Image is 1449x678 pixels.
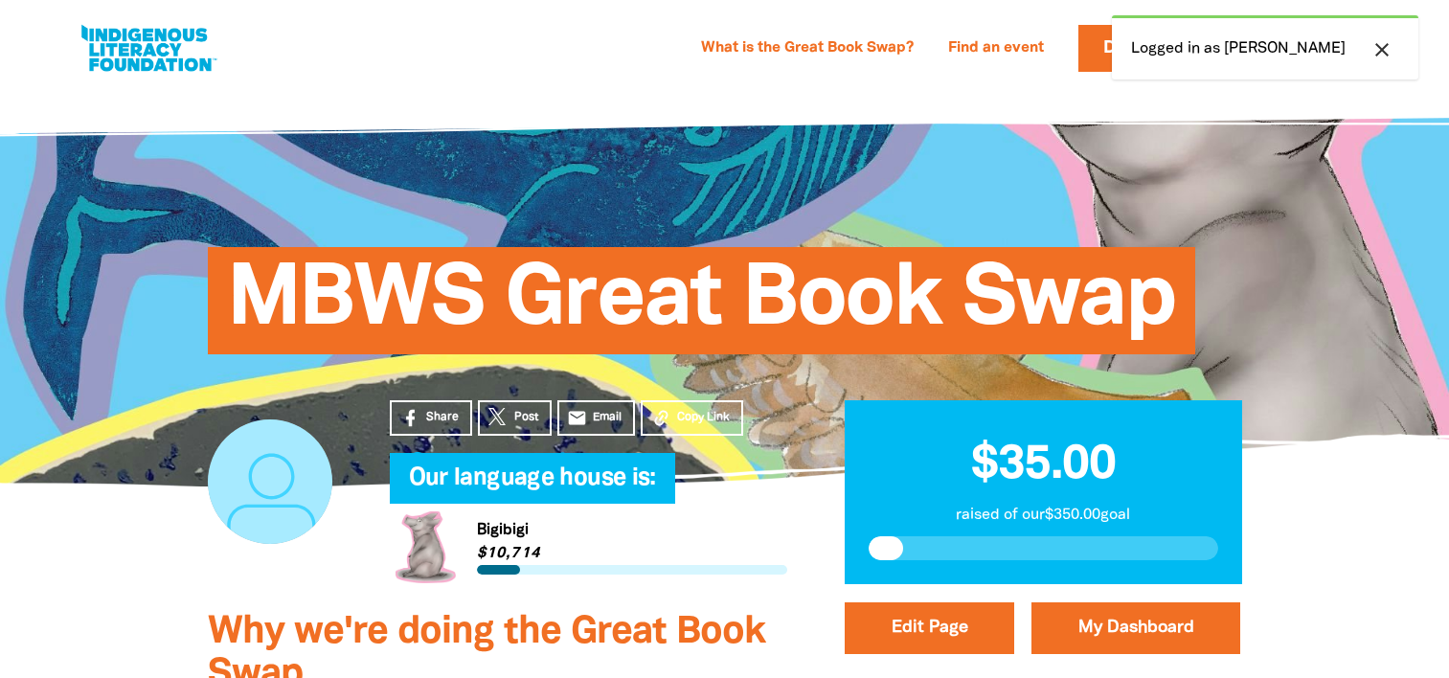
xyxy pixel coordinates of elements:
span: Share [426,409,459,426]
i: close [1370,38,1393,61]
div: Logged in as [PERSON_NAME] [1112,15,1418,79]
a: Share [390,400,472,436]
a: What is the Great Book Swap? [690,34,925,64]
span: Copy Link [677,409,730,426]
button: Edit Page [845,602,1014,654]
span: $35.00 [971,443,1116,487]
span: Our language house is: [409,467,656,504]
span: Email [593,409,622,426]
span: MBWS Great Book Swap [227,261,1176,354]
a: My Dashboard [1031,602,1240,654]
button: close [1365,37,1399,62]
p: raised of our $350.00 goal [869,504,1218,527]
a: Post [478,400,552,436]
span: Post [514,409,538,426]
a: Find an event [937,34,1055,64]
a: emailEmail [557,400,636,436]
button: Copy Link [641,400,743,436]
i: email [567,408,587,428]
h6: My Team [390,485,787,496]
a: Donate [1078,25,1199,72]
